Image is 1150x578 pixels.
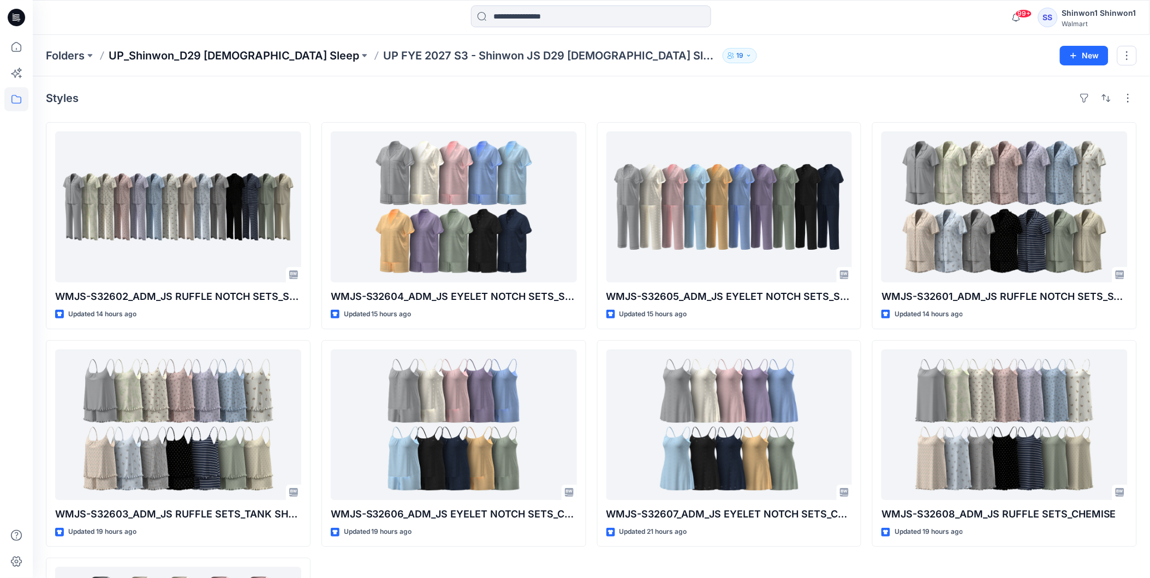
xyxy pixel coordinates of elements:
[46,92,79,105] h4: Styles
[68,526,136,538] p: Updated 19 hours ago
[881,507,1128,522] p: WMJS-S32608_ADM_JS RUFFLE SETS_CHEMISE
[1060,46,1109,65] button: New
[1062,7,1136,20] div: Shinwon1 Shinwon1
[331,507,577,522] p: WMJS-S32606_ADM_JS EYELET NOTCH SETS_CAMI PANT SET
[606,289,853,304] p: WMJS-S32605_ADM_JS EYELET NOTCH SETS_SS TOP PANT SET
[331,289,577,304] p: WMJS-S32604_ADM_JS EYELET NOTCH SETS_SS TOP SHORT SET
[1062,20,1136,28] div: Walmart
[1016,9,1032,18] span: 99+
[344,309,412,320] p: Updated 15 hours ago
[55,131,301,282] a: WMJS-S32602_ADM_JS RUFFLE NOTCH SETS_SS TOP LONG PANT SET
[619,526,687,538] p: Updated 21 hours ago
[606,507,853,522] p: WMJS-S32607_ADM_JS EYELET NOTCH SETS_CHEMISE
[619,309,687,320] p: Updated 15 hours ago
[109,48,359,63] a: UP_Shinwon_D29 [DEMOGRAPHIC_DATA] Sleep
[606,131,853,282] a: WMJS-S32605_ADM_JS EYELET NOTCH SETS_SS TOP PANT SET
[383,48,718,63] p: UP FYE 2027 S3 - Shinwon JS D29 [DEMOGRAPHIC_DATA] Sleepwear
[68,309,136,320] p: Updated 14 hours ago
[881,131,1128,282] a: WMJS-S32601_ADM_JS RUFFLE NOTCH SETS_SS TOP SHORT SET
[55,350,301,501] a: WMJS-S32603_ADM_JS RUFFLE SETS_TANK SHORT SET
[55,289,301,304] p: WMJS-S32602_ADM_JS RUFFLE NOTCH SETS_SS TOP LONG PANT SET
[606,350,853,501] a: WMJS-S32607_ADM_JS EYELET NOTCH SETS_CHEMISE
[723,48,757,63] button: 19
[46,48,85,63] a: Folders
[344,526,412,538] p: Updated 19 hours ago
[55,507,301,522] p: WMJS-S32603_ADM_JS RUFFLE SETS_TANK SHORT SET
[331,131,577,282] a: WMJS-S32604_ADM_JS EYELET NOTCH SETS_SS TOP SHORT SET
[895,309,963,320] p: Updated 14 hours ago
[736,50,743,62] p: 19
[881,289,1128,304] p: WMJS-S32601_ADM_JS RUFFLE NOTCH SETS_SS TOP SHORT SET
[881,350,1128,501] a: WMJS-S32608_ADM_JS RUFFLE SETS_CHEMISE
[895,526,963,538] p: Updated 19 hours ago
[1038,8,1058,27] div: SS
[331,350,577,501] a: WMJS-S32606_ADM_JS EYELET NOTCH SETS_CAMI PANT SET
